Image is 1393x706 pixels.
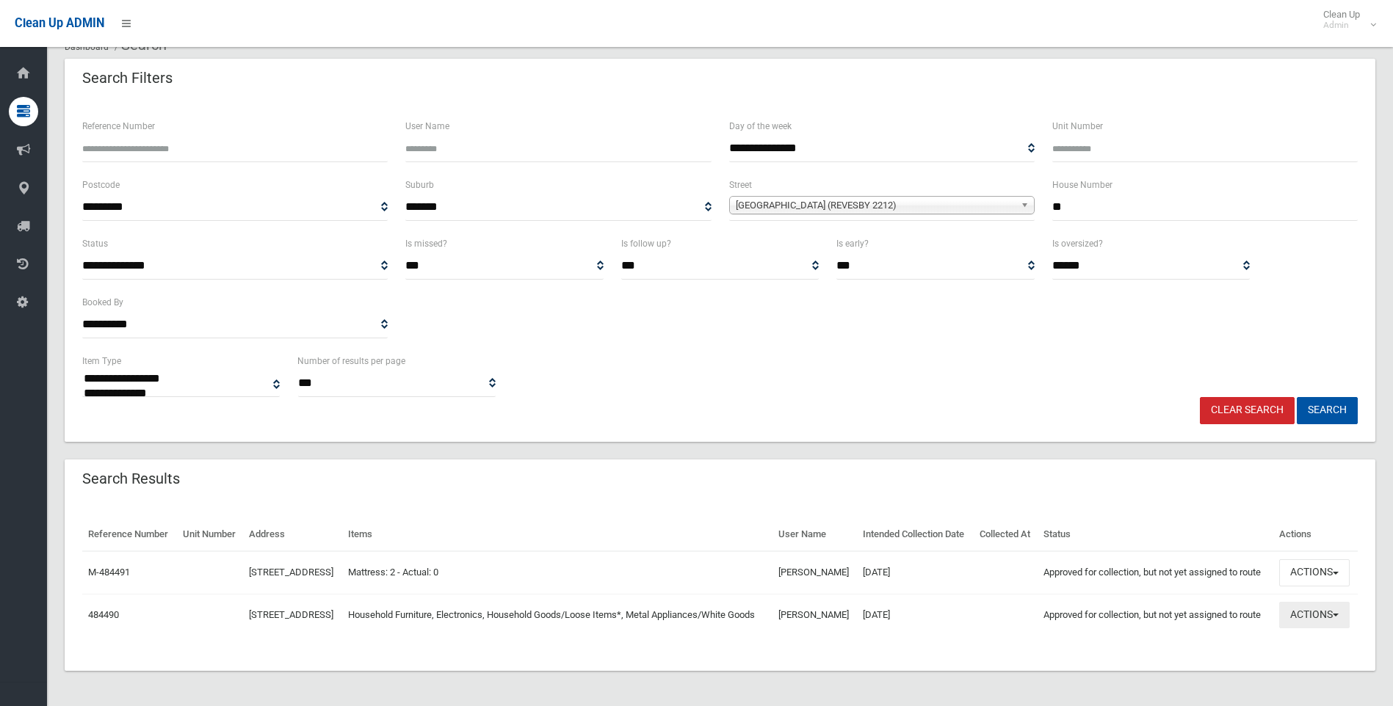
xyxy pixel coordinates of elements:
[1323,20,1360,31] small: Admin
[88,567,130,578] a: M-484491
[1038,551,1273,594] td: Approved for collection, but not yet assigned to route
[729,118,792,134] label: Day of the week
[857,594,973,636] td: [DATE]
[405,118,449,134] label: User Name
[621,236,671,252] label: Is follow up?
[729,177,752,193] label: Street
[1038,518,1273,551] th: Status
[249,609,333,620] a: [STREET_ADDRESS]
[1052,177,1112,193] label: House Number
[1052,236,1103,252] label: Is oversized?
[1273,518,1358,551] th: Actions
[974,518,1038,551] th: Collected At
[82,294,123,310] label: Booked By
[773,594,857,636] td: [PERSON_NAME]
[1038,594,1273,636] td: Approved for collection, but not yet assigned to route
[405,236,447,252] label: Is missed?
[405,177,434,193] label: Suburb
[1279,559,1350,586] button: Actions
[857,551,973,594] td: [DATE]
[836,236,869,252] label: Is early?
[1279,602,1350,629] button: Actions
[1200,397,1295,424] a: Clear Search
[773,551,857,594] td: [PERSON_NAME]
[857,518,973,551] th: Intended Collection Date
[65,465,198,493] header: Search Results
[82,518,177,551] th: Reference Number
[15,16,104,30] span: Clean Up ADMIN
[243,518,342,551] th: Address
[342,594,773,636] td: Household Furniture, Electronics, Household Goods/Loose Items*, Metal Appliances/White Goods
[82,118,155,134] label: Reference Number
[177,518,244,551] th: Unit Number
[342,518,773,551] th: Items
[1052,118,1103,134] label: Unit Number
[773,518,857,551] th: User Name
[82,177,120,193] label: Postcode
[1316,9,1375,31] span: Clean Up
[82,236,108,252] label: Status
[88,609,119,620] a: 484490
[736,197,1015,214] span: [GEOGRAPHIC_DATA] (REVESBY 2212)
[297,353,405,369] label: Number of results per page
[249,567,333,578] a: [STREET_ADDRESS]
[1297,397,1358,424] button: Search
[65,64,190,92] header: Search Filters
[65,42,109,52] a: Dashboard
[82,353,121,369] label: Item Type
[342,551,773,594] td: Mattress: 2 - Actual: 0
